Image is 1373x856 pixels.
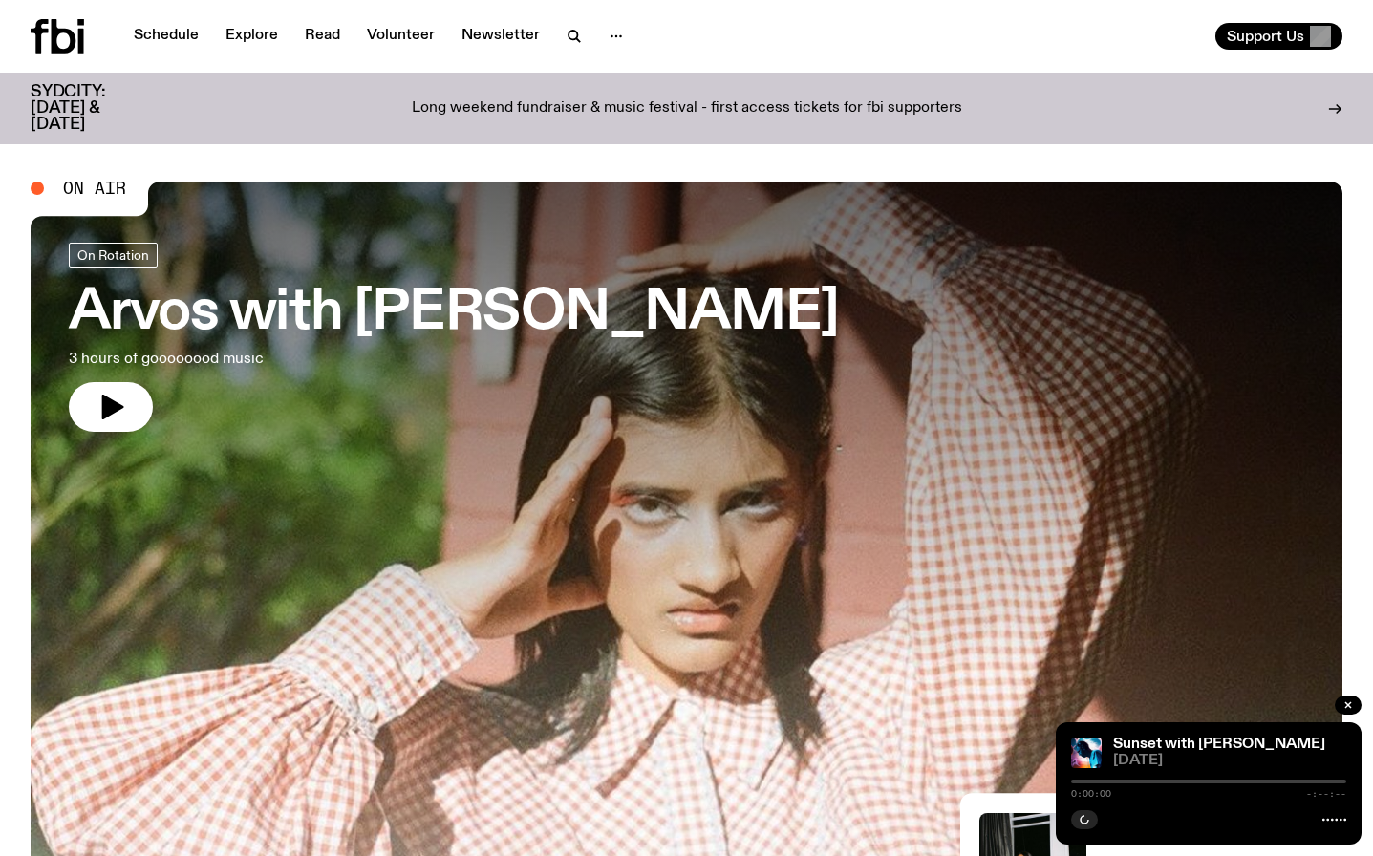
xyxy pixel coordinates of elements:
img: Simon Caldwell stands side on, looking downwards. He has headphones on. Behind him is a brightly ... [1071,738,1102,768]
h3: SYDCITY: [DATE] & [DATE] [31,84,153,133]
span: On Air [63,180,126,197]
a: Explore [214,23,290,50]
span: -:--:-- [1306,789,1346,799]
a: On Rotation [69,243,158,267]
a: Sunset with [PERSON_NAME] [1113,737,1325,752]
p: 3 hours of goooooood music [69,348,558,371]
a: Arvos with [PERSON_NAME]3 hours of goooooood music [69,243,839,432]
a: Schedule [122,23,210,50]
span: Support Us [1227,28,1304,45]
button: Support Us [1215,23,1342,50]
p: Long weekend fundraiser & music festival - first access tickets for fbi supporters [412,100,962,118]
a: Volunteer [355,23,446,50]
h3: Arvos with [PERSON_NAME] [69,287,839,340]
span: [DATE] [1113,754,1346,768]
span: On Rotation [77,247,149,262]
a: Read [293,23,352,50]
span: 0:00:00 [1071,789,1111,799]
a: Newsletter [450,23,551,50]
